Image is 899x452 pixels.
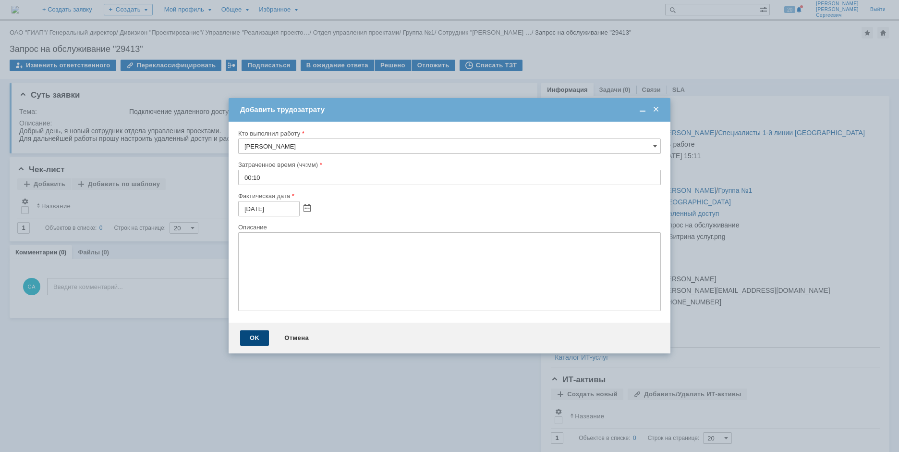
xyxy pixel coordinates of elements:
div: Описание [238,224,659,230]
div: Затраченное время (чч:мм) [238,162,659,168]
span: Закрыть [651,105,661,114]
div: Фактическая дата [238,193,659,199]
div: Кто выполнил работу [238,130,659,137]
div: Добавить трудозатрату [240,105,661,114]
span: Свернуть (Ctrl + M) [638,105,647,114]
